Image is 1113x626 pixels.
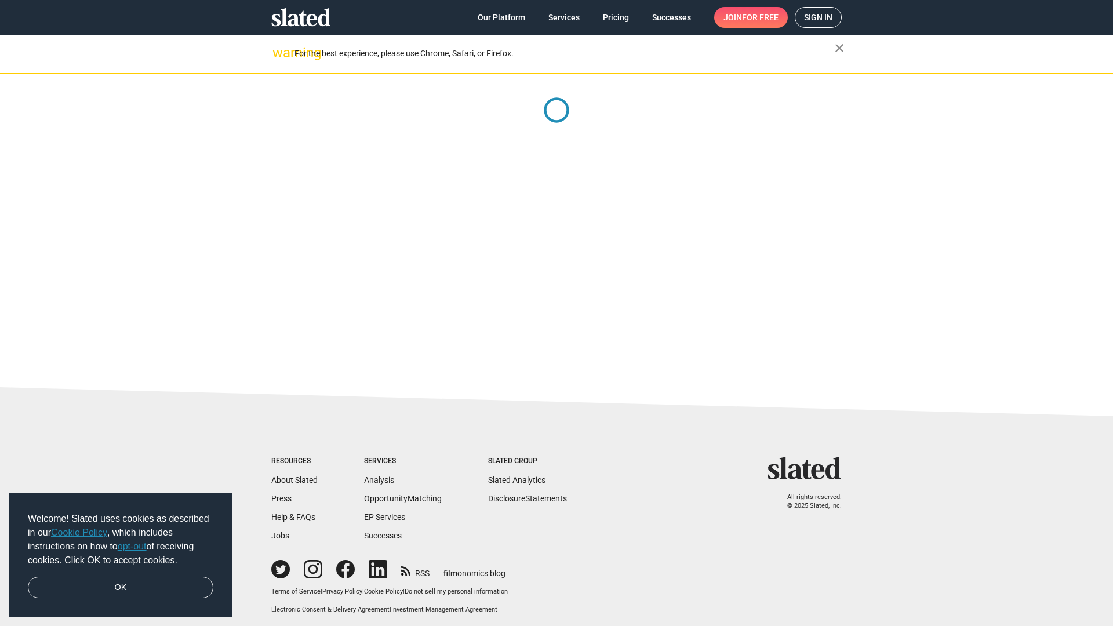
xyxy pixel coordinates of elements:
[118,541,147,551] a: opt-out
[28,512,213,567] span: Welcome! Slated uses cookies as described in our , which includes instructions on how to of recei...
[401,561,430,579] a: RSS
[271,512,315,522] a: Help & FAQs
[271,606,390,613] a: Electronic Consent & Delivery Agreement
[272,46,286,60] mat-icon: warning
[9,493,232,617] div: cookieconsent
[364,457,442,466] div: Services
[443,569,457,578] span: film
[271,475,318,485] a: About Slated
[804,8,832,27] span: Sign in
[488,457,567,466] div: Slated Group
[405,588,508,596] button: Do not sell my personal information
[271,457,318,466] div: Resources
[795,7,842,28] a: Sign in
[443,559,505,579] a: filmonomics blog
[364,531,402,540] a: Successes
[539,7,589,28] a: Services
[548,7,580,28] span: Services
[603,7,629,28] span: Pricing
[488,494,567,503] a: DisclosureStatements
[364,494,442,503] a: OpportunityMatching
[390,606,391,613] span: |
[832,41,846,55] mat-icon: close
[294,46,835,61] div: For the best experience, please use Chrome, Safari, or Firefox.
[468,7,534,28] a: Our Platform
[322,588,362,595] a: Privacy Policy
[403,588,405,595] span: |
[775,493,842,510] p: All rights reserved. © 2025 Slated, Inc.
[51,527,107,537] a: Cookie Policy
[271,494,292,503] a: Press
[364,588,403,595] a: Cookie Policy
[594,7,638,28] a: Pricing
[742,7,779,28] span: for free
[271,588,321,595] a: Terms of Service
[362,588,364,595] span: |
[478,7,525,28] span: Our Platform
[28,577,213,599] a: dismiss cookie message
[364,512,405,522] a: EP Services
[643,7,700,28] a: Successes
[723,7,779,28] span: Join
[391,606,497,613] a: Investment Management Agreement
[488,475,545,485] a: Slated Analytics
[364,475,394,485] a: Analysis
[652,7,691,28] span: Successes
[321,588,322,595] span: |
[714,7,788,28] a: Joinfor free
[271,531,289,540] a: Jobs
